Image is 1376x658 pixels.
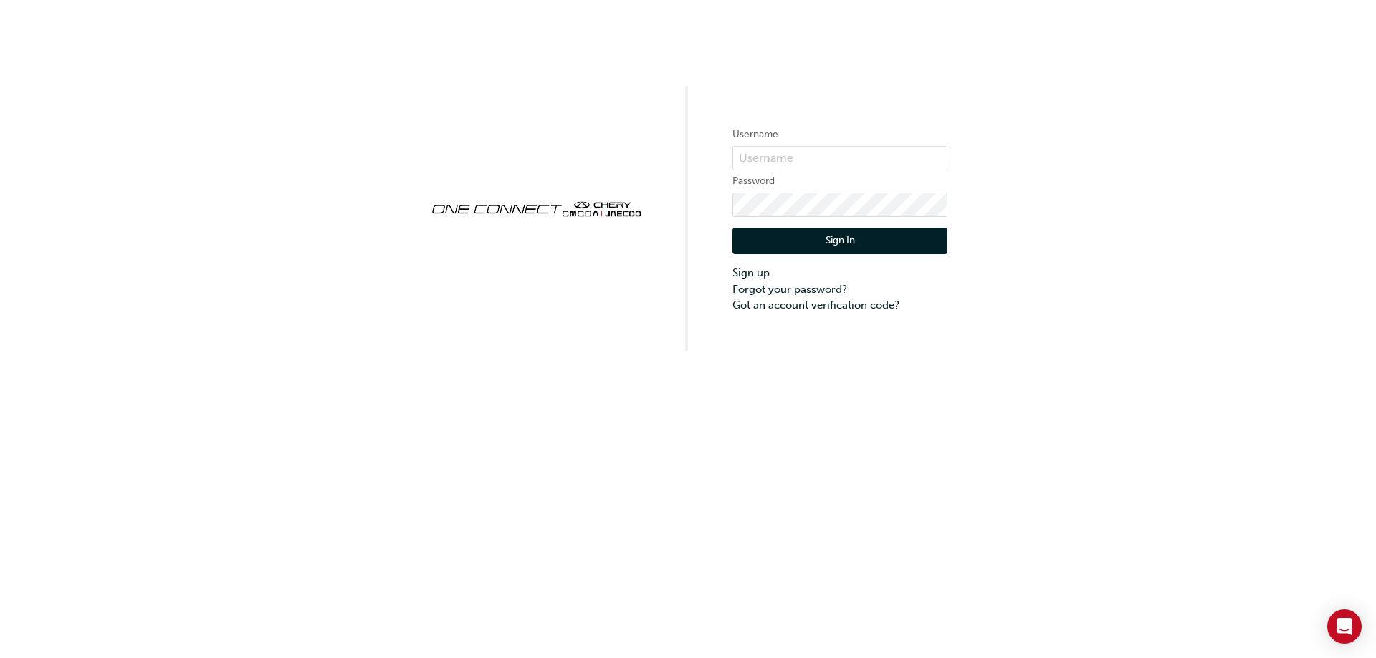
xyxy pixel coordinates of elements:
div: Open Intercom Messenger [1327,609,1362,644]
a: Sign up [732,265,947,281]
a: Got an account verification code? [732,297,947,314]
img: oneconnect [429,189,644,226]
label: Username [732,126,947,143]
button: Sign In [732,228,947,255]
label: Password [732,173,947,190]
input: Username [732,146,947,170]
a: Forgot your password? [732,281,947,298]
